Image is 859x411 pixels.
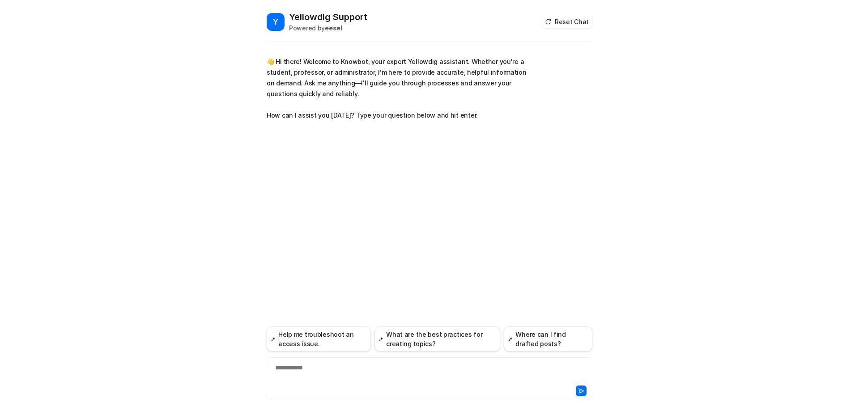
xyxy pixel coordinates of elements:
[267,13,285,31] span: Y
[504,326,592,352] button: Where can I find drafted posts?
[267,326,371,352] button: Help me troubleshoot an access issue.
[325,24,342,32] b: eesel
[374,326,500,352] button: What are the best practices for creating topics?
[267,56,528,121] p: 👋 Hi there! Welcome to Knowbot, your expert Yellowdig assistant. Whether you're a student, profes...
[542,15,592,28] button: Reset Chat
[289,23,367,33] div: Powered by
[289,11,367,23] h2: Yellowdig Support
